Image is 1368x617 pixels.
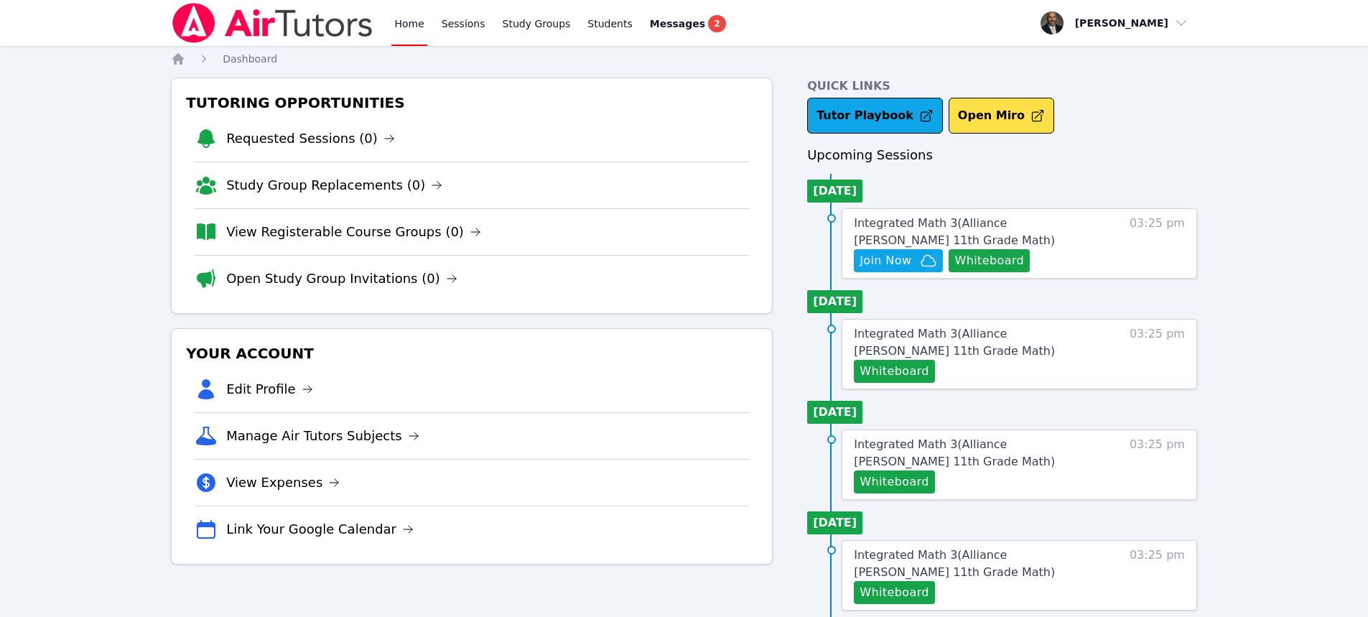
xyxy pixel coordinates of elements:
[807,145,1197,165] h3: Upcoming Sessions
[223,52,277,66] a: Dashboard
[1130,215,1185,272] span: 03:25 pm
[171,3,374,43] img: Air Tutors
[708,15,725,32] span: 2
[854,216,1055,247] span: Integrated Math 3 ( Alliance [PERSON_NAME] 11th Grade Math )
[1130,325,1185,383] span: 03:25 pm
[860,252,911,269] span: Join Now
[854,437,1055,468] span: Integrated Math 3 ( Alliance [PERSON_NAME] 11th Grade Math )
[854,215,1102,249] a: Integrated Math 3(Alliance [PERSON_NAME] 11th Grade Math)
[807,290,862,313] li: [DATE]
[226,175,442,195] a: Study Group Replacements (0)
[226,129,395,149] a: Requested Sessions (0)
[226,379,313,399] a: Edit Profile
[807,401,862,424] li: [DATE]
[807,180,862,203] li: [DATE]
[854,548,1055,579] span: Integrated Math 3 ( Alliance [PERSON_NAME] 11th Grade Math )
[226,222,481,242] a: View Registerable Course Groups (0)
[226,269,457,289] a: Open Study Group Invitations (0)
[949,98,1054,134] button: Open Miro
[949,249,1030,272] button: Whiteboard
[854,327,1055,358] span: Integrated Math 3 ( Alliance [PERSON_NAME] 11th Grade Math )
[854,470,935,493] button: Whiteboard
[807,98,943,134] a: Tutor Playbook
[226,426,419,446] a: Manage Air Tutors Subjects
[226,473,340,493] a: View Expenses
[1130,547,1185,604] span: 03:25 pm
[807,78,1197,95] h4: Quick Links
[223,53,277,65] span: Dashboard
[226,519,414,539] a: Link Your Google Calendar
[854,436,1102,470] a: Integrated Math 3(Alliance [PERSON_NAME] 11th Grade Math)
[854,581,935,604] button: Whiteboard
[1130,436,1185,493] span: 03:25 pm
[854,249,943,272] button: Join Now
[183,340,760,366] h3: Your Account
[650,17,705,31] span: Messages
[854,547,1102,581] a: Integrated Math 3(Alliance [PERSON_NAME] 11th Grade Math)
[183,90,760,116] h3: Tutoring Opportunities
[854,325,1102,360] a: Integrated Math 3(Alliance [PERSON_NAME] 11th Grade Math)
[854,360,935,383] button: Whiteboard
[171,52,1197,66] nav: Breadcrumb
[807,511,862,534] li: [DATE]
